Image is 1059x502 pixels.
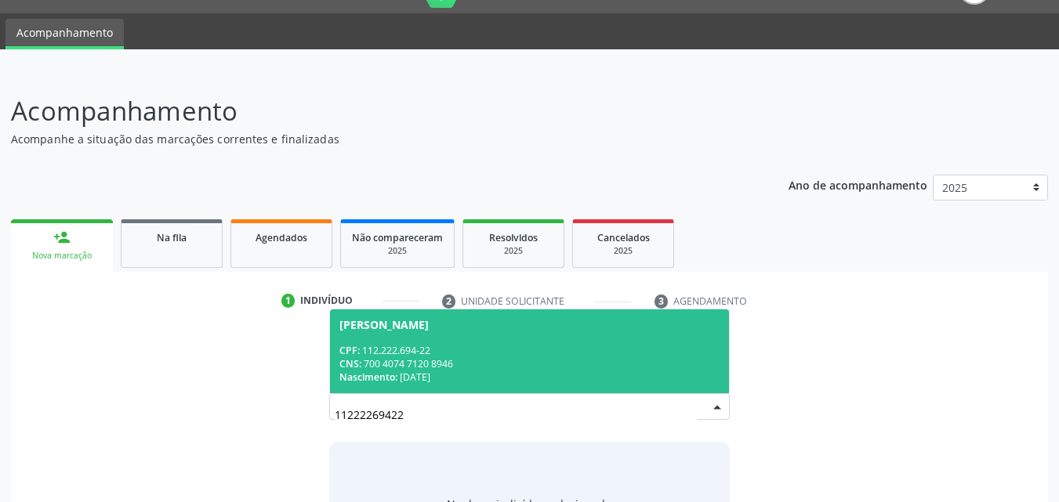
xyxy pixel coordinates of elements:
span: Resolvidos [489,231,538,244]
div: 2025 [584,245,662,257]
div: 112.222.694-22 [339,344,720,357]
div: person_add [53,229,71,246]
p: Ano de acompanhamento [789,175,927,194]
p: Acompanhamento [11,92,737,131]
div: [DATE] [339,370,720,384]
span: Na fila [157,231,187,244]
div: 2025 [474,245,553,257]
span: Nascimento: [339,370,397,384]
div: Indivíduo [300,294,353,308]
div: Nova marcação [22,250,102,262]
input: Busque por nome, CNS ou CPF [335,399,698,430]
div: 700 4074 7120 8946 [339,357,720,370]
span: Cancelados [597,231,650,244]
span: CNS: [339,357,361,370]
a: Acompanhamento [5,19,124,49]
p: Acompanhe a situação das marcações correntes e finalizadas [11,131,737,147]
div: 1 [281,294,296,308]
div: 2025 [352,245,443,257]
span: Não compareceram [352,231,443,244]
span: Agendados [256,231,307,244]
div: [PERSON_NAME] [339,319,429,331]
span: CPF: [339,344,360,357]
